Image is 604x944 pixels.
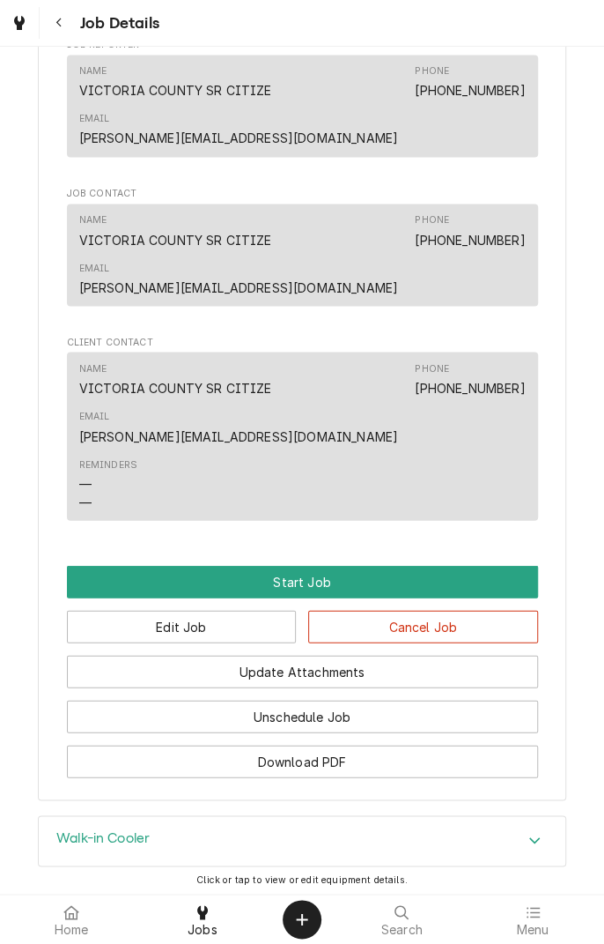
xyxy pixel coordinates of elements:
span: Home [55,923,89,937]
div: Walk-in Cooler [38,815,566,866]
div: Email [79,261,110,275]
div: Phone [415,64,449,78]
a: Jobs [138,898,268,940]
div: Phone [415,212,525,248]
div: Button Group [67,565,538,777]
div: Job Reporter List [67,55,538,165]
div: Contact [67,352,538,520]
a: Menu [468,898,598,940]
div: Phone [415,361,525,397]
div: Name [79,361,107,375]
div: — [79,474,92,493]
div: Button Group Row [67,688,538,732]
div: Client Contact List [67,352,538,528]
div: Button Group Row [67,643,538,688]
div: Job Reporter [67,38,538,165]
div: Button Group Row [67,732,538,777]
div: Accordion Header [39,816,565,866]
div: Phone [415,212,449,227]
span: Search [381,923,423,937]
div: Contact [67,204,538,306]
button: Update Attachments [67,655,538,688]
a: [PHONE_NUMBER] [415,380,525,395]
div: Job Contact [67,186,538,313]
button: Accordion Details Expand Trigger [39,816,565,866]
div: VICTORIA COUNTY SR CITIZE [79,230,272,249]
span: Menu [516,923,549,937]
a: [PERSON_NAME][EMAIL_ADDRESS][DOMAIN_NAME] [79,130,399,145]
div: Email [79,261,399,296]
div: Name [79,64,272,100]
div: Name [79,212,272,248]
div: Name [79,361,272,397]
button: Cancel Job [308,610,538,643]
div: Button Group Row [67,598,538,643]
button: Unschedule Job [67,700,538,732]
div: Reminders [79,457,137,511]
div: Contact [67,55,538,157]
button: Start Job [67,565,538,598]
span: Jobs [188,923,217,937]
button: Create Object [283,900,321,939]
a: Go to Jobs [4,7,35,39]
div: Job Contact List [67,204,538,314]
span: Click or tap to view or edit equipment details. [196,873,408,885]
div: Email [79,112,399,147]
div: Name [79,64,107,78]
span: Job Contact [67,186,538,200]
a: [PHONE_NUMBER] [415,83,525,98]
button: Edit Job [67,610,297,643]
span: Client Contact [67,335,538,349]
div: — [79,493,92,511]
div: VICTORIA COUNTY SR CITIZE [79,81,272,100]
div: Email [79,409,399,444]
div: Reminders [79,457,137,472]
a: Search [337,898,467,940]
div: VICTORIA COUNTY SR CITIZE [79,378,272,397]
div: Phone [415,64,525,100]
button: Download PDF [67,745,538,777]
a: [PERSON_NAME][EMAIL_ADDRESS][DOMAIN_NAME] [79,428,399,443]
div: Email [79,112,110,126]
h3: Walk-in Cooler [56,830,150,847]
div: Email [79,409,110,423]
div: Button Group Row [67,565,538,598]
div: Name [79,212,107,227]
a: [PERSON_NAME][EMAIL_ADDRESS][DOMAIN_NAME] [79,279,399,294]
a: Home [7,898,136,940]
div: Client Contact [67,335,538,528]
span: Job Details [75,11,159,35]
button: Navigate back [43,7,75,39]
div: Phone [415,361,449,375]
a: [PHONE_NUMBER] [415,232,525,247]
